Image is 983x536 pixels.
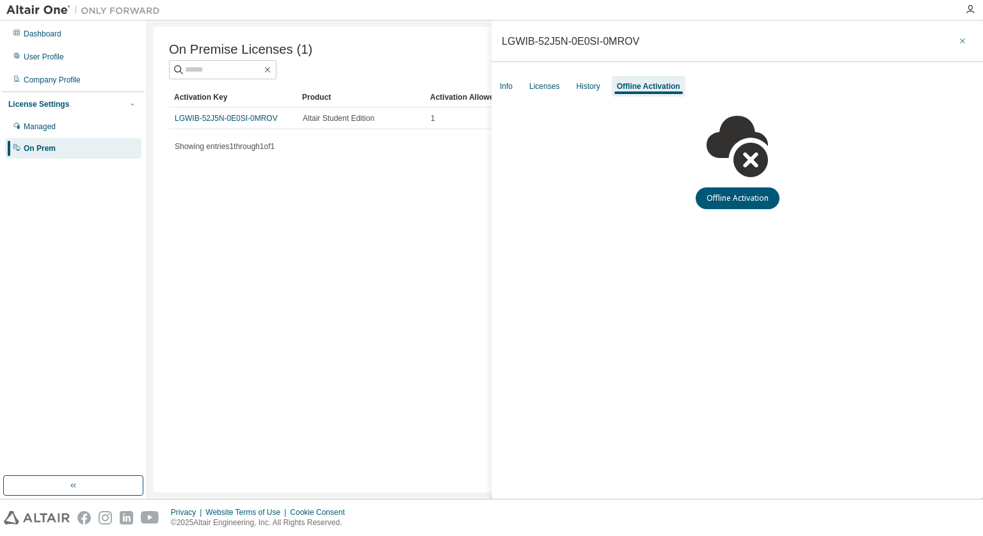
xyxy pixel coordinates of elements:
div: Activation Allowed [430,87,548,107]
span: On Premise Licenses (1) [169,42,312,57]
div: Product [302,87,420,107]
div: User Profile [24,52,64,62]
div: Info [500,81,513,91]
img: youtube.svg [141,511,159,524]
a: LGWIB-52J5N-0E0SI-0MROV [175,114,278,123]
div: Cookie Consent [290,507,352,517]
div: Licenses [529,81,559,91]
span: Altair Student Edition [303,113,374,123]
p: © 2025 Altair Engineering, Inc. All Rights Reserved. [171,517,353,528]
img: facebook.svg [77,511,91,524]
div: LGWIB-52J5N-0E0SI-0MROV [502,36,639,46]
div: Dashboard [24,29,61,39]
img: altair_logo.svg [4,511,70,524]
div: License Settings [8,99,69,109]
div: Activation Key [174,87,292,107]
div: Company Profile [24,75,81,85]
div: Offline Activation [617,81,680,91]
div: Website Terms of Use [205,507,290,517]
span: 1 [431,113,435,123]
div: On Prem [24,143,56,154]
div: Managed [24,122,56,132]
div: History [576,81,600,91]
img: linkedin.svg [120,511,133,524]
span: Showing entries 1 through 1 of 1 [175,142,275,151]
div: Privacy [171,507,205,517]
img: Altair One [6,4,166,17]
img: instagram.svg [99,511,112,524]
button: Offline Activation [696,187,779,209]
